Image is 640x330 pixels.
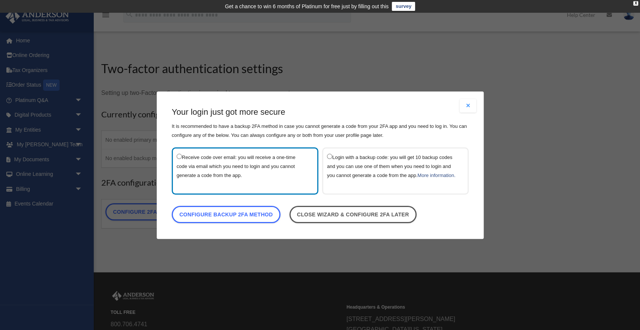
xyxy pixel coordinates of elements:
[460,99,476,112] button: Close modal
[225,2,389,11] div: Get a chance to win 6 months of Platinum for free just by filling out this
[172,106,469,118] h3: Your login just got more secure
[172,121,469,139] p: It is recommended to have a backup 2FA method in case you cannot generate a code from your 2FA ap...
[327,153,332,159] input: Login with a backup code: you will get 10 backup codes and you can use one of them when you need ...
[289,205,416,223] a: Close wizard & configure 2FA later
[633,1,638,6] div: close
[177,153,182,159] input: Receive code over email: you will receive a one-time code via email which you need to login and y...
[327,152,456,189] label: Login with a backup code: you will get 10 backup codes and you can use one of them when you need ...
[172,205,280,223] a: Configure backup 2FA method
[392,2,415,11] a: survey
[417,172,455,178] a: More information.
[177,152,306,189] label: Receive code over email: you will receive a one-time code via email which you need to login and y...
